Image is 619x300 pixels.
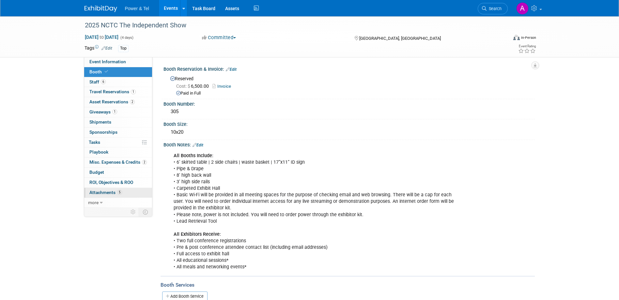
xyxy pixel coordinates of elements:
button: Committed [200,34,239,41]
div: Booth Notes: [163,140,535,148]
div: Event Format [469,34,536,44]
span: Travel Reservations [89,89,136,94]
div: 10x20 [168,127,530,137]
img: Alina Dorion [516,2,529,15]
span: Cost: $ [176,83,191,89]
div: Paid in Full [176,90,530,97]
a: Playbook [84,147,152,157]
span: [DATE] [DATE] [85,34,119,40]
a: Edit [101,46,112,51]
span: 2 [142,160,147,165]
span: Attachments [89,190,122,195]
span: ROI, Objectives & ROO [89,180,133,185]
a: Sponsorships [84,127,152,137]
span: Misc. Expenses & Credits [89,159,147,165]
a: ROI, Objectives & ROO [84,178,152,187]
span: Booth [89,69,109,74]
a: Event Information [84,57,152,67]
div: Booth Number: [163,99,535,107]
span: 5 [117,190,122,195]
span: Event Information [89,59,126,64]
span: 6 [101,79,106,84]
div: 305 [168,107,530,117]
a: Invoice [212,84,234,89]
span: Tasks [89,140,100,145]
span: more [88,200,99,205]
a: Edit [226,67,237,72]
a: Misc. Expenses & Credits2 [84,157,152,167]
img: ExhibitDay [85,6,117,12]
a: Booth [84,67,152,77]
span: Playbook [89,149,108,155]
span: Budget [89,170,104,175]
a: Staff6 [84,77,152,87]
div: In-Person [521,35,536,40]
a: Attachments5 [84,188,152,198]
span: Giveaways [89,109,117,114]
span: Sponsorships [89,129,117,135]
a: Edit [193,143,203,147]
span: 1 [131,89,136,94]
a: more [84,198,152,208]
td: Personalize Event Tab Strip [128,208,139,216]
div: Top [118,45,129,52]
span: Staff [89,79,106,84]
span: Asset Reservations [89,99,135,104]
b: All Booths Include: [174,153,213,158]
div: Booth Size: [163,119,535,127]
a: Budget [84,168,152,177]
div: Booth Reservation & Invoice: [163,64,535,73]
a: Asset Reservations2 [84,97,152,107]
img: Format-Inperson.png [513,35,520,40]
span: [GEOGRAPHIC_DATA], [GEOGRAPHIC_DATA] [359,36,441,41]
span: Shipments [89,119,111,125]
i: Booth reservation complete [105,70,108,73]
span: 1 [112,109,117,114]
span: 2 [130,99,135,104]
a: Giveaways1 [84,107,152,117]
div: Event Rating [518,45,536,48]
span: 6,500.00 [176,83,211,89]
span: (4 days) [120,36,133,40]
td: Tags [85,45,112,52]
td: Toggle Event Tabs [139,208,152,216]
span: Power & Tel [125,6,149,11]
a: Shipments [84,117,152,127]
div: Booth Services [161,281,535,289]
span: Search [487,6,502,11]
div: • 6’ skirted table | 2 side chairs | waste basket | 17”x11” ID sign • Pipe & Drape • 8’ high back... [169,149,463,274]
a: Tasks [84,138,152,147]
a: Travel Reservations1 [84,87,152,97]
div: 2025 NCTC The Independent Show [83,20,498,31]
span: to [99,35,105,40]
a: Search [478,3,508,14]
b: All Exhibitors Receive: [174,232,221,237]
div: Reserved [168,74,530,97]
